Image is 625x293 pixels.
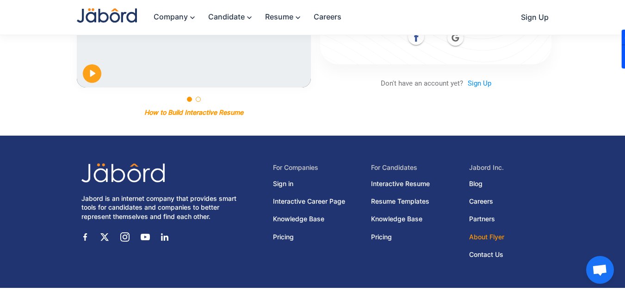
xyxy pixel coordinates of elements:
[77,8,137,23] img: Jabord
[273,214,353,224] a: Knowledge Base
[469,196,549,206] a: Careers
[83,64,101,83] button: Play
[469,232,549,242] a: About Flyer
[469,249,549,260] a: Contact Us
[81,194,250,221] div: Jabord is an internet company that provides smart tools for candidates and companies to better re...
[586,256,614,284] div: Open chat
[371,163,451,171] div: For Candidates
[469,214,549,224] a: Partners
[245,13,256,22] mat-icon: keyboard_arrow_down
[273,232,353,242] a: Pricing
[273,179,353,189] a: Sign in
[144,108,183,116] p: How to Build
[188,13,199,22] mat-icon: keyboard_arrow_down
[512,8,549,27] a: Sign Up
[371,179,451,189] a: Interactive Resume
[256,7,304,27] a: Resume
[304,7,341,26] a: Careers
[144,7,199,27] a: Company
[81,163,165,182] img: jabord-logo
[469,179,549,189] a: Blog
[273,196,353,206] a: Interactive Career Page
[371,214,451,224] a: Knowledge Base
[199,7,256,27] a: Candidate
[469,163,549,171] div: Jabord Inc.
[293,13,304,22] mat-icon: keyboard_arrow_down
[371,196,451,206] a: Resume Templates
[371,232,451,242] a: Pricing
[320,79,551,87] p: Don't have an account yet?
[185,108,243,116] p: Interactive Resume
[463,79,491,87] a: Sign Up
[273,163,353,171] div: For Companies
